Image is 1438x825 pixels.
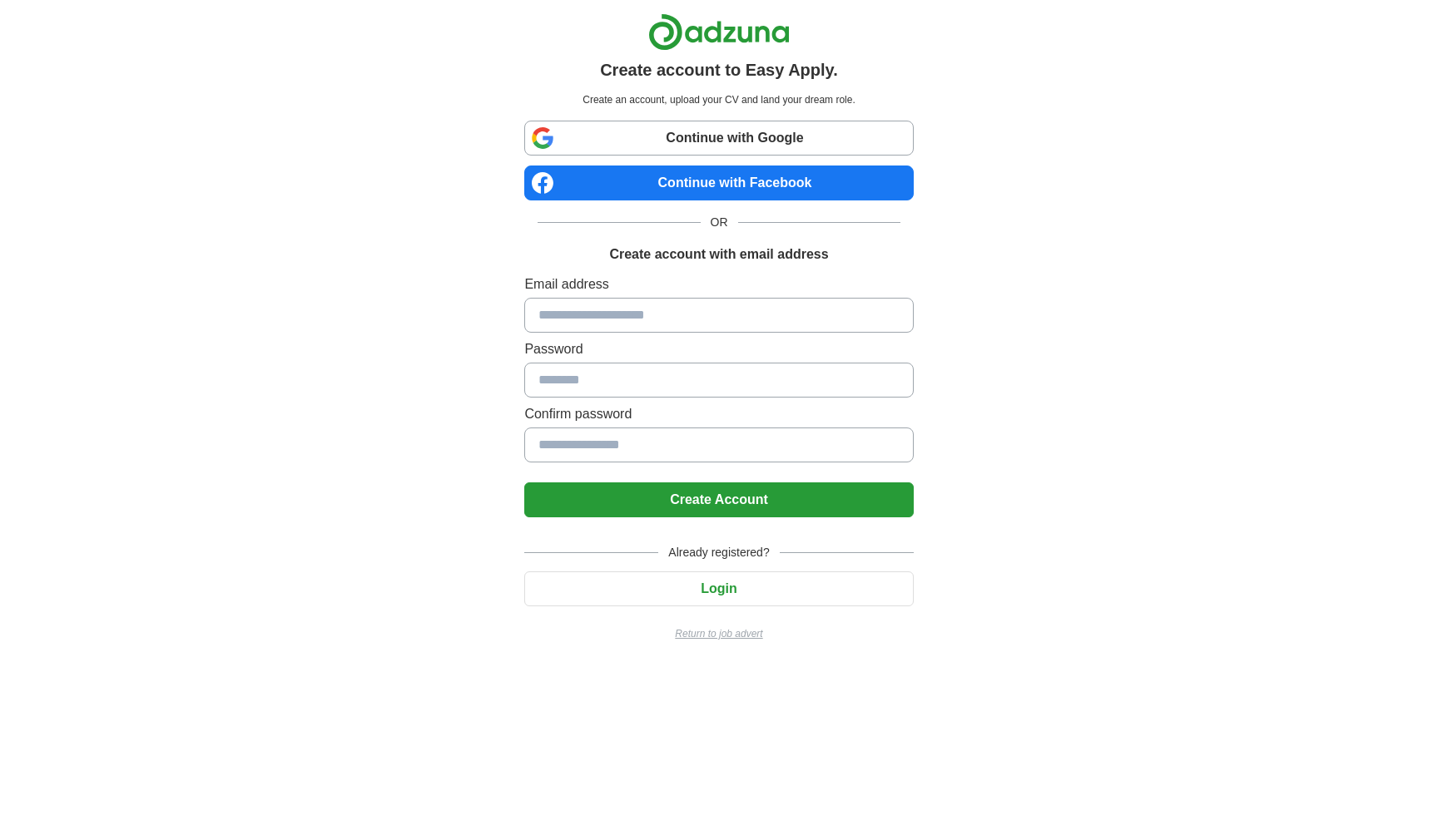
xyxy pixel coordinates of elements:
span: OR [701,214,738,231]
button: Login [524,571,913,606]
label: Password [524,339,913,359]
label: Email address [524,274,913,294]
span: Already registered? [658,544,779,561]
a: Continue with Facebook [524,165,913,200]
a: Continue with Google [524,121,913,156]
a: Login [524,581,913,595]
h1: Create account with email address [609,245,828,264]
p: Create an account, upload your CV and land your dream role. [528,92,910,107]
img: Adzuna logo [648,13,790,51]
label: Confirm password [524,404,913,424]
h1: Create account to Easy Apply. [600,57,838,82]
a: Return to job advert [524,626,913,641]
button: Create Account [524,482,913,517]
